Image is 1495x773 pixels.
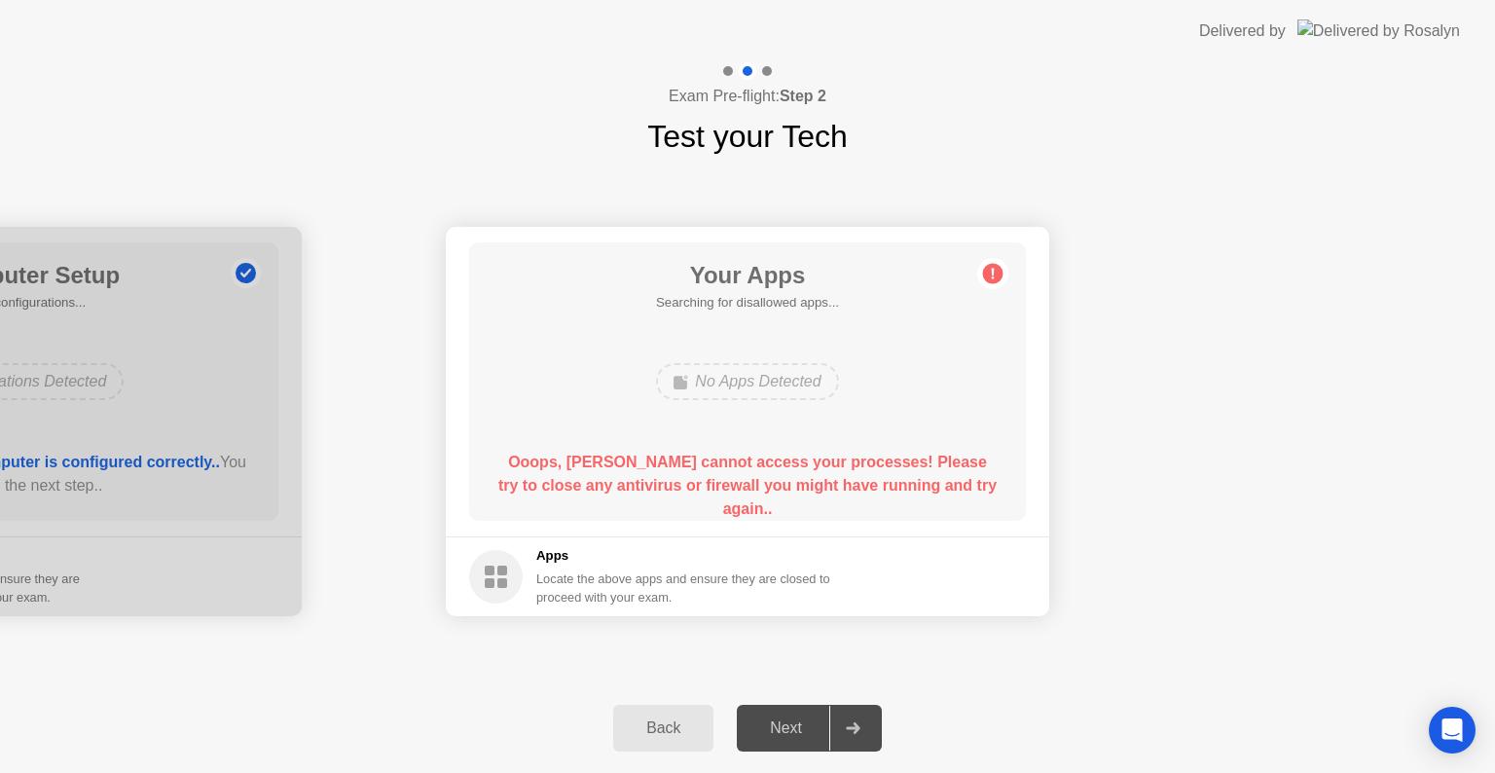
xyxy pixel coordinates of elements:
[743,719,829,737] div: Next
[1429,707,1476,754] div: Open Intercom Messenger
[669,85,826,108] h4: Exam Pre-flight:
[536,570,831,607] div: Locate the above apps and ensure they are closed to proceed with your exam.
[619,719,708,737] div: Back
[613,705,713,752] button: Back
[737,705,882,752] button: Next
[656,293,839,313] h5: Searching for disallowed apps...
[1199,19,1286,43] div: Delivered by
[498,454,997,517] b: Ooops, [PERSON_NAME] cannot access your processes! Please try to close any antivirus or firewall ...
[647,113,848,160] h1: Test your Tech
[656,258,839,293] h1: Your Apps
[536,546,831,566] h5: Apps
[656,363,838,400] div: No Apps Detected
[780,88,826,104] b: Step 2
[1297,19,1460,42] img: Delivered by Rosalyn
